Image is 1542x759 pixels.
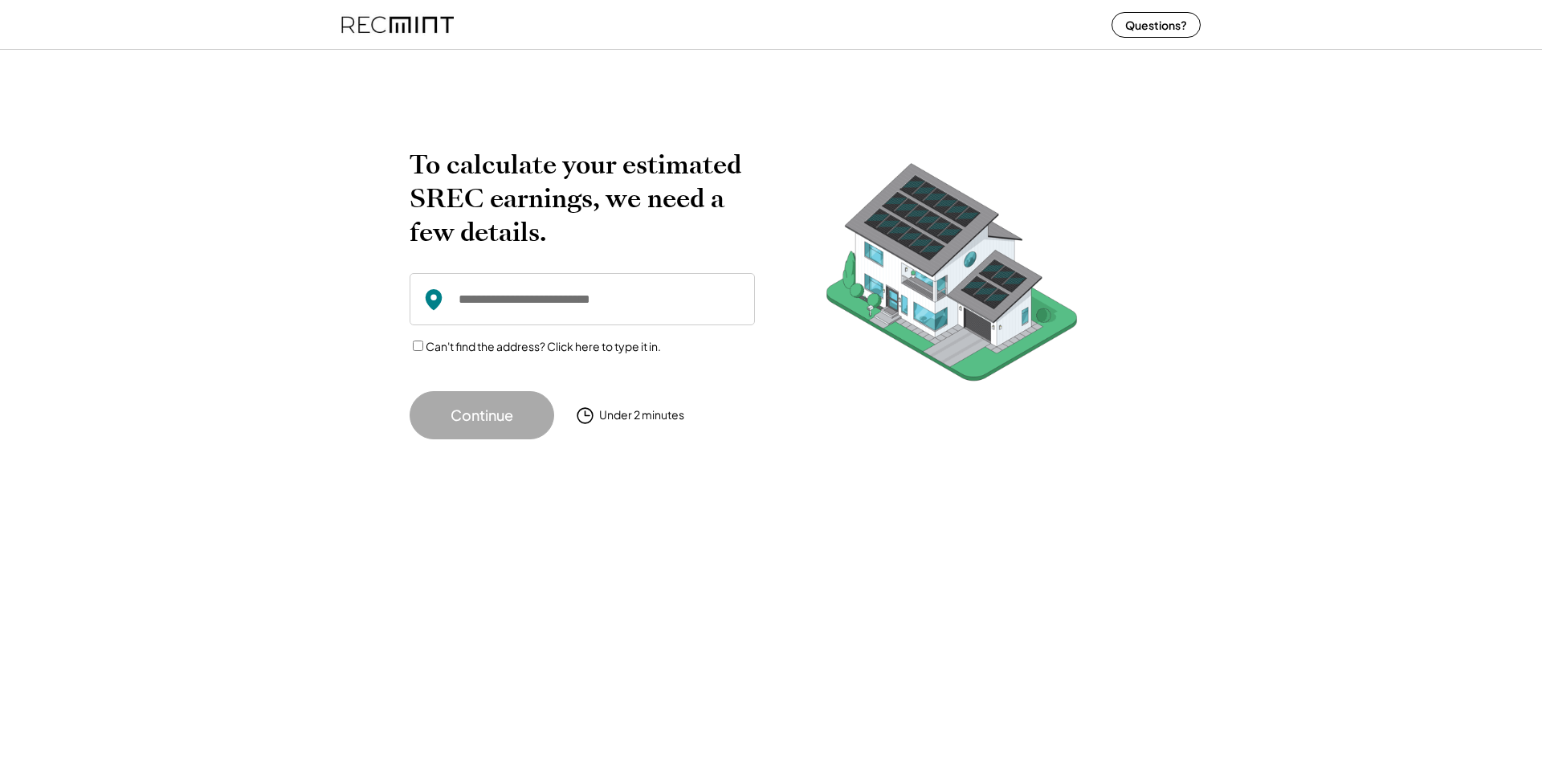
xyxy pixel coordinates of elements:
[1112,12,1201,38] button: Questions?
[341,3,454,46] img: recmint-logotype%403x%20%281%29.jpeg
[795,148,1108,406] img: RecMintArtboard%207.png
[410,391,554,439] button: Continue
[599,407,684,423] div: Under 2 minutes
[410,148,755,249] h2: To calculate your estimated SREC earnings, we need a few details.
[426,339,661,353] label: Can't find the address? Click here to type it in.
